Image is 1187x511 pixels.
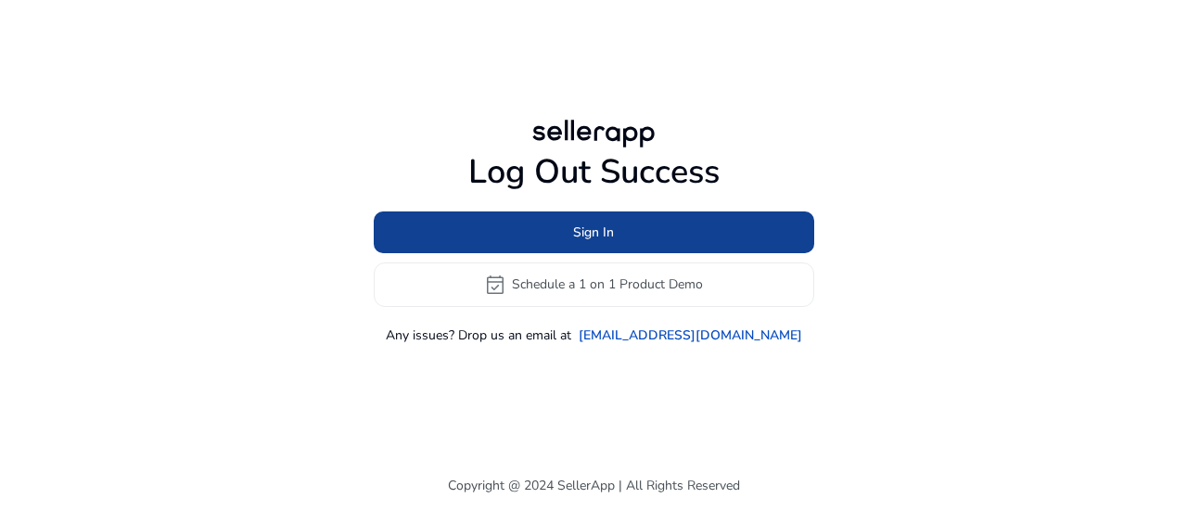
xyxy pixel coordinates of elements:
h1: Log Out Success [374,152,814,192]
button: Sign In [374,211,814,253]
a: [EMAIL_ADDRESS][DOMAIN_NAME] [579,326,802,345]
span: event_available [484,274,506,296]
span: Sign In [573,223,614,242]
button: event_availableSchedule a 1 on 1 Product Demo [374,262,814,307]
p: Any issues? Drop us an email at [386,326,571,345]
